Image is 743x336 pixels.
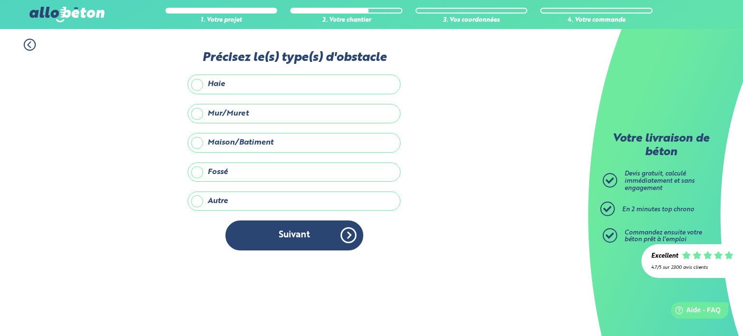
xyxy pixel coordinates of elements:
[225,220,363,250] button: Suivant
[188,104,401,123] label: Mur/Muret
[540,17,653,24] div: 4. Votre commande
[188,133,401,152] label: Maison/Batiment
[30,7,104,22] img: allobéton
[657,298,732,325] iframe: Help widget launcher
[188,191,401,211] label: Autre
[290,17,402,24] div: 2. Votre chantier
[416,17,528,24] div: 3. Vos coordonnées
[188,51,401,65] label: Précisez le(s) type(s) d'obstacle
[188,74,401,94] label: Haie
[188,162,401,182] label: Fossé
[165,17,278,24] div: 1. Votre projet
